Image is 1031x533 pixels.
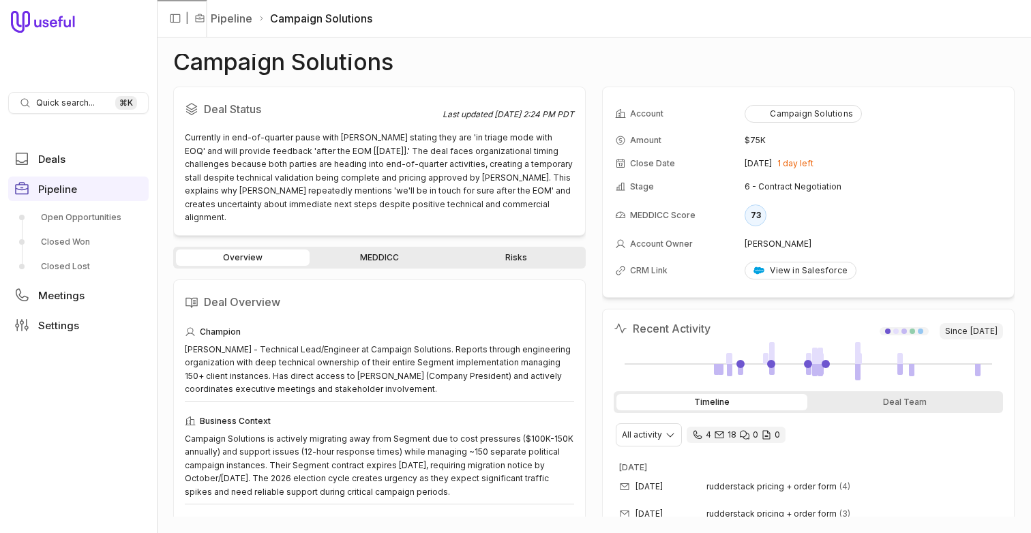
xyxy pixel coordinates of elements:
[312,249,446,266] a: MEDDICC
[630,108,663,119] span: Account
[185,432,574,499] div: Campaign Solutions is actively migrating away from Segment due to cost pressures ($100K-150K annu...
[8,207,149,228] a: Open Opportunities
[777,158,813,169] span: 1 day left
[449,249,583,266] a: Risks
[185,10,189,27] span: |
[38,154,65,164] span: Deals
[630,239,693,249] span: Account Owner
[258,10,372,27] li: Campaign Solutions
[630,135,661,146] span: Amount
[211,10,252,27] a: Pipeline
[176,249,310,266] a: Overview
[745,233,1002,255] td: [PERSON_NAME]
[745,204,766,226] div: 73
[8,177,149,201] a: Pipeline
[614,320,711,337] h2: Recent Activity
[115,96,137,110] kbd: ⌘ K
[443,109,574,120] div: Last updated
[185,515,574,532] div: Champion Motivation
[185,343,574,396] div: [PERSON_NAME] - Technical Lead/Engineer at Campaign Solutions. Reports through engineering organi...
[745,130,1002,151] td: $75K
[706,481,837,492] span: rudderstack pricing + order form
[619,462,647,472] time: [DATE]
[8,147,149,171] a: Deals
[970,326,998,337] time: [DATE]
[185,413,574,429] div: Business Context
[38,290,85,301] span: Meetings
[745,176,1002,198] td: 6 - Contract Negotiation
[839,508,850,519] span: 3 emails in thread
[630,181,654,192] span: Stage
[687,427,786,443] div: 4 calls and 18 email threads
[745,158,772,169] time: [DATE]
[165,8,185,29] button: Collapse sidebar
[636,508,663,519] time: [DATE]
[8,256,149,277] a: Closed Lost
[8,283,149,307] a: Meetings
[8,313,149,337] a: Settings
[630,210,696,221] span: MEDDICC Score
[810,394,1001,410] div: Deal Team
[839,481,850,492] span: 4 emails in thread
[940,323,1003,339] span: Since
[185,131,574,224] div: Currently in end-of-quarter pause with [PERSON_NAME] stating they are 'in triage mode with EOQ' a...
[8,207,149,277] div: Pipeline submenu
[185,324,574,340] div: Champion
[494,109,574,119] time: [DATE] 2:24 PM PDT
[185,291,574,313] h2: Deal Overview
[636,481,663,492] time: [DATE]
[8,231,149,253] a: Closed Won
[38,320,79,331] span: Settings
[616,394,807,410] div: Timeline
[745,262,856,279] a: View in Salesforce
[630,158,675,169] span: Close Date
[36,97,95,108] span: Quick search...
[753,108,853,119] div: Campaign Solutions
[706,508,837,519] span: rudderstack pricing + order form
[630,265,668,276] span: CRM Link
[745,105,862,123] button: Campaign Solutions
[185,98,443,120] h2: Deal Status
[38,184,77,194] span: Pipeline
[753,265,848,276] div: View in Salesforce
[173,54,393,70] h1: Campaign Solutions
